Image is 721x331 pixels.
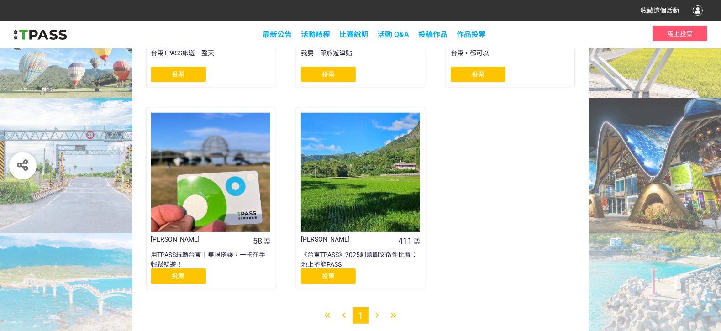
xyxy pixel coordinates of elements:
a: 比賽說明 [339,30,368,39]
span: 1 [358,310,363,321]
span: 投票 [322,273,335,280]
div: [PERSON_NAME] [301,235,396,244]
div: 我要一筆旅遊津貼 [301,48,420,67]
a: 最新公告 [263,30,292,39]
div: 用TPASS玩轉台東｜無限搭乘，一卡在手輕鬆暢遊！ [151,250,270,268]
span: 收藏這個活動 [641,7,679,14]
span: 58 [253,236,262,246]
span: 投票 [172,71,185,78]
button: 馬上投票 [653,26,707,41]
div: 《台東TPASS》2025創意圖文徵件比賽：池上不能PASS [301,250,420,268]
span: 投票 [322,71,335,78]
a: [PERSON_NAME]58票用TPASS玩轉台東｜無限搭乘，一卡在手輕鬆暢遊！投票 [146,108,275,289]
img: 2025創意影音/圖文徵件比賽「用TPASS玩轉台東」 [14,28,67,42]
div: 台東TPASS旅遊一整天 [151,48,270,67]
a: 活動時程 [301,30,330,39]
a: 活動 Q&A [378,30,409,39]
span: 票 [264,238,270,245]
span: 投票 [472,71,484,78]
span: 馬上投票 [667,30,693,37]
span: 票 [414,238,420,245]
a: [PERSON_NAME]411票《台東TPASS》2025創意圖文徵件比賽：池上不能PASS投票 [296,108,425,289]
div: 台東，都可以 [451,48,570,67]
span: 投票 [172,273,185,280]
span: 411 [398,236,412,246]
div: [PERSON_NAME] [151,235,247,244]
span: 作品投票 [457,30,486,39]
span: 投稿作品 [418,30,447,39]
